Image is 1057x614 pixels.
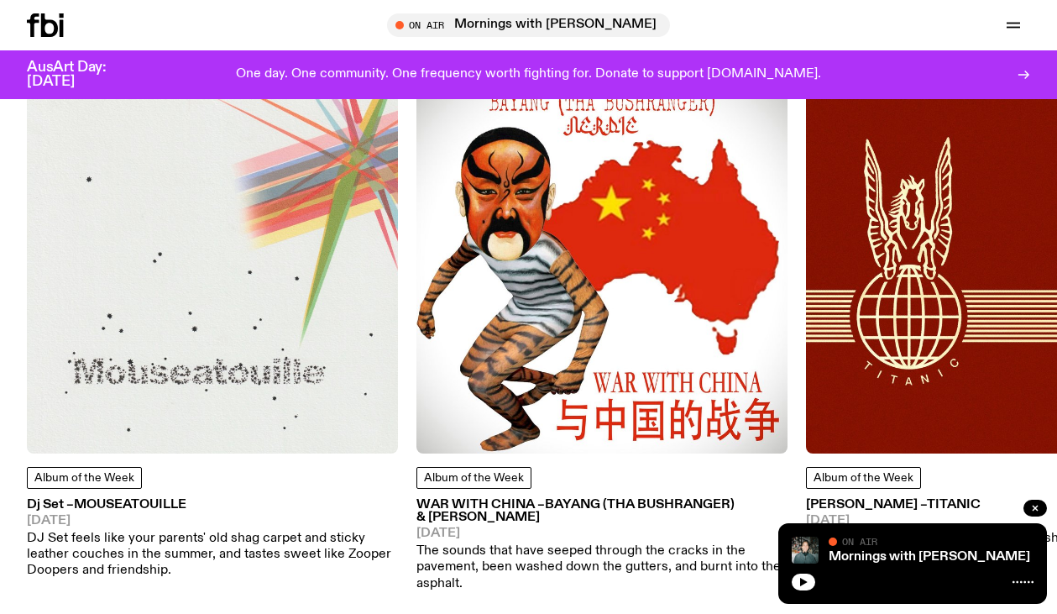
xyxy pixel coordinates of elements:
a: Album of the Week [416,467,531,489]
p: DJ Set feels like your parents' old shag carpet and sticky leather couches in the summer, and tas... [27,531,398,580]
h3: WAR WITH CHINA – [416,499,788,524]
span: Album of the Week [814,472,913,484]
span: Mouseatouille [74,498,186,512]
span: [DATE] [27,515,398,527]
span: Titanic [927,498,981,512]
a: Album of the Week [806,467,921,489]
span: On Air [842,536,877,547]
img: DJ Set feels like your parents' old shag carpet and sticky leather couches in the summer, and tas... [27,82,398,454]
a: Mornings with [PERSON_NAME] [829,550,1030,564]
span: Album of the Week [34,472,134,484]
span: [DATE] [416,527,788,540]
a: WAR WITH CHINA –BAYANG (tha Bushranger) & [PERSON_NAME][DATE]The sounds that have seeped through ... [416,499,788,592]
button: On AirMornings with [PERSON_NAME] [387,13,670,37]
h3: AusArt Day: [DATE] [27,60,134,89]
p: The sounds that have seeped through the cracks in the pavement, been washed down the gutters, and... [416,543,788,592]
span: BAYANG (tha Bushranger) & [PERSON_NAME] [416,498,735,524]
span: Album of the Week [424,472,524,484]
img: Radio presenter Ben Hansen sits in front of a wall of photos and an fbi radio sign. Film photo. B... [792,537,819,564]
a: Dj Set –Mouseatouille[DATE]DJ Set feels like your parents' old shag carpet and sticky leather cou... [27,499,398,580]
a: Album of the Week [27,467,142,489]
h3: Dj Set – [27,499,398,512]
p: One day. One community. One frequency worth fighting for. Donate to support [DOMAIN_NAME]. [236,67,821,82]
